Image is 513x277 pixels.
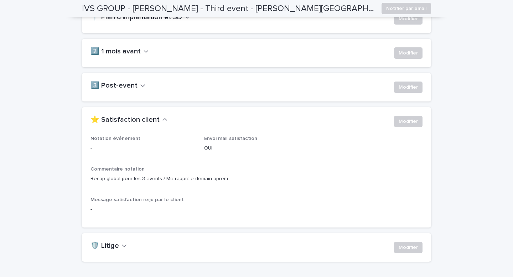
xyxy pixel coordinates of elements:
h2: 📍 Plan d'implantation et 3D [90,13,182,22]
h2: IVS GROUP - [PERSON_NAME] - Third event - [PERSON_NAME][GEOGRAPHIC_DATA] [82,4,376,14]
button: 3️⃣ Post-event [90,82,145,90]
span: Notifier par email [386,5,426,12]
p: - [90,145,196,152]
span: Envoi mail satisfaction [204,136,257,141]
p: - [90,206,423,213]
button: Modifier [394,116,423,127]
button: Notifier par email [382,3,431,14]
p: Recap global pour les 3 events / Me rappelle demain aprem [90,175,423,183]
h2: 2️⃣ 1 mois avant [90,47,141,56]
span: Modifier [399,49,418,57]
button: 🛡️ Litige [90,242,127,250]
span: Modifier [399,84,418,91]
button: Modifier [394,242,423,253]
span: Modifier [399,244,418,251]
h2: 🛡️ Litige [90,242,119,250]
h2: ⭐ Satisfaction client [90,116,160,124]
button: ⭐ Satisfaction client [90,116,167,124]
button: 📍 Plan d'implantation et 3D [90,13,190,22]
span: Modifier [399,118,418,125]
span: Commentaire notation [90,167,145,172]
span: Message satisfaction reçu par le client [90,197,184,202]
button: Modifier [394,82,423,93]
button: Modifier [394,47,423,59]
span: Notation événement [90,136,140,141]
h2: 3️⃣ Post-event [90,82,138,90]
p: OUI [204,145,309,152]
button: 2️⃣ 1 mois avant [90,47,149,56]
button: Modifier [394,13,423,25]
span: Modifier [399,15,418,22]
